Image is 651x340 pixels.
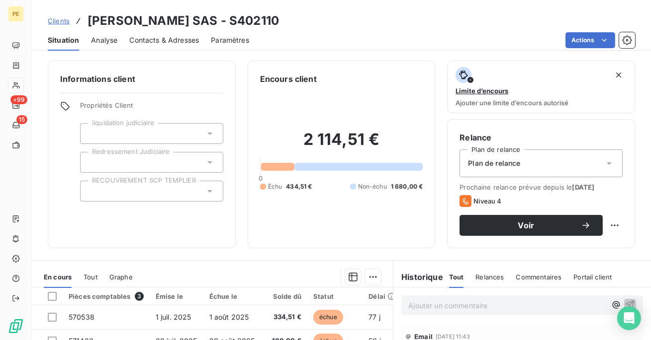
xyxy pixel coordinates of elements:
[468,158,520,168] span: Plan de relance
[44,273,72,281] span: En cours
[460,132,623,143] h6: Relance
[267,292,301,300] div: Solde dû
[69,313,94,321] span: 570538
[313,310,343,325] span: échue
[369,292,395,300] div: Délai
[286,182,312,191] span: 434,51 €
[89,187,96,196] input: Ajouter une valeur
[89,129,96,138] input: Ajouter une valeur
[516,273,562,281] span: Commentaires
[436,334,470,340] span: [DATE] 11:43
[460,215,603,236] button: Voir
[260,130,423,159] h2: 2 114,51 €
[84,273,97,281] span: Tout
[211,35,249,45] span: Paramètres
[10,95,27,104] span: +99
[80,101,223,115] span: Propriétés Client
[572,183,594,191] span: [DATE]
[16,115,27,124] span: 15
[268,182,282,191] span: Échu
[456,87,508,95] span: Limite d’encours
[393,271,443,283] h6: Historique
[260,73,317,85] h6: Encours client
[471,221,581,229] span: Voir
[48,35,79,45] span: Situation
[88,12,279,30] h3: [PERSON_NAME] SAS - S402110
[617,306,641,330] div: Open Intercom Messenger
[60,73,223,85] h6: Informations client
[259,174,263,182] span: 0
[573,273,612,281] span: Portail client
[156,313,191,321] span: 1 juil. 2025
[91,35,117,45] span: Analyse
[358,182,387,191] span: Non-échu
[135,292,144,301] span: 3
[48,17,70,25] span: Clients
[447,61,635,113] button: Limite d’encoursAjouter une limite d’encours autorisé
[8,6,24,22] div: PE
[475,273,504,281] span: Relances
[69,292,144,301] div: Pièces comptables
[129,35,199,45] span: Contacts & Adresses
[313,292,357,300] div: Statut
[209,292,255,300] div: Échue le
[156,292,197,300] div: Émise le
[473,197,501,205] span: Niveau 4
[449,273,464,281] span: Tout
[267,312,301,322] span: 334,51 €
[456,99,568,107] span: Ajouter une limite d’encours autorisé
[565,32,615,48] button: Actions
[109,273,133,281] span: Graphe
[391,182,423,191] span: 1 680,00 €
[209,313,249,321] span: 1 août 2025
[8,318,24,334] img: Logo LeanPay
[460,183,623,191] span: Prochaine relance prévue depuis le
[48,16,70,26] a: Clients
[369,313,380,321] span: 77 j
[89,158,96,167] input: Ajouter une valeur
